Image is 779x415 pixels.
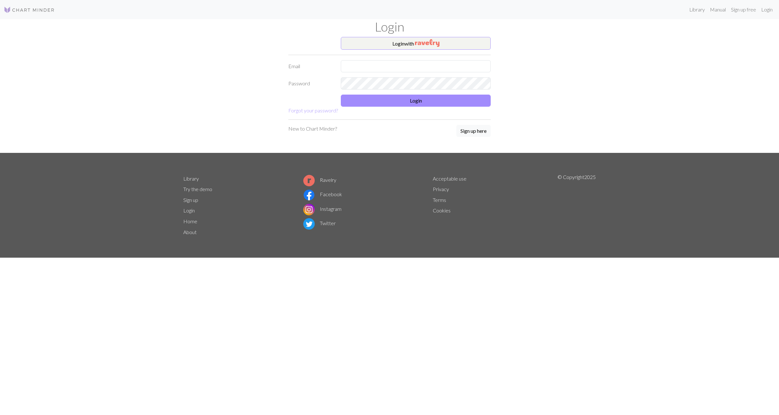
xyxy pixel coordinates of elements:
[284,60,337,72] label: Email
[183,197,198,203] a: Sign up
[687,3,707,16] a: Library
[433,207,451,213] a: Cookies
[303,191,342,197] a: Facebook
[341,37,491,50] button: Loginwith
[303,206,341,212] a: Instagram
[303,177,336,183] a: Ravelry
[303,175,315,186] img: Ravelry logo
[4,6,55,14] img: Logo
[303,218,315,230] img: Twitter logo
[456,125,491,138] a: Sign up here
[288,125,337,132] p: New to Chart Minder?
[183,175,199,182] a: Library
[707,3,728,16] a: Manual
[303,204,315,215] img: Instagram logo
[303,220,336,226] a: Twitter
[179,19,600,34] h1: Login
[303,189,315,201] img: Facebook logo
[433,197,446,203] a: Terms
[183,207,195,213] a: Login
[183,229,197,235] a: About
[558,173,596,238] p: © Copyright 2025
[415,39,439,47] img: Ravelry
[456,125,491,137] button: Sign up here
[183,218,197,224] a: Home
[433,186,449,192] a: Privacy
[284,77,337,89] label: Password
[288,107,338,113] a: Forgot your password?
[183,186,212,192] a: Try the demo
[759,3,775,16] a: Login
[728,3,759,16] a: Sign up free
[433,175,467,182] a: Acceptable use
[341,95,491,107] button: Login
